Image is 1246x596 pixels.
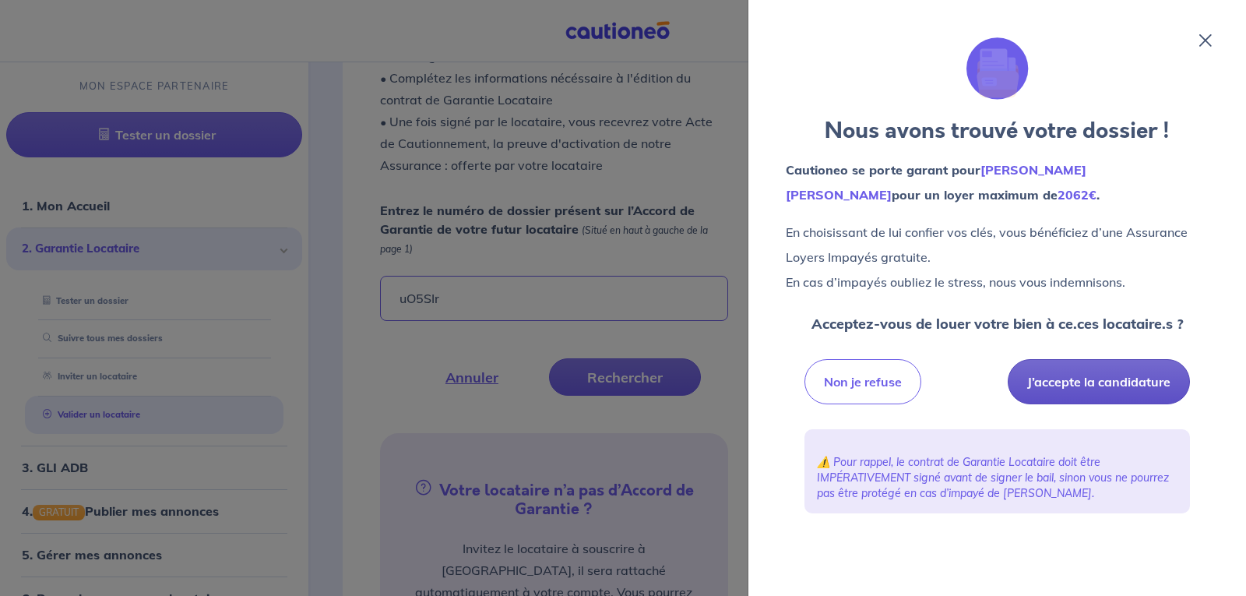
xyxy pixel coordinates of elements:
[1058,187,1096,203] em: 2062€
[966,37,1029,100] img: illu_folder.svg
[1008,359,1190,404] button: J’accepte la candidature
[825,115,1170,146] strong: Nous avons trouvé votre dossier !
[817,454,1177,501] p: ⚠️ Pour rappel, le contrat de Garantie Locataire doit être IMPÉRATIVEMENT signé avant de signer l...
[786,162,1100,203] strong: Cautioneo se porte garant pour pour un loyer maximum de .
[811,315,1184,333] strong: Acceptez-vous de louer votre bien à ce.ces locataire.s ?
[786,162,1086,203] em: [PERSON_NAME] [PERSON_NAME]
[804,359,921,404] button: Non je refuse
[786,220,1209,294] p: En choisissant de lui confier vos clés, vous bénéficiez d’une Assurance Loyers Impayés gratuite. ...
